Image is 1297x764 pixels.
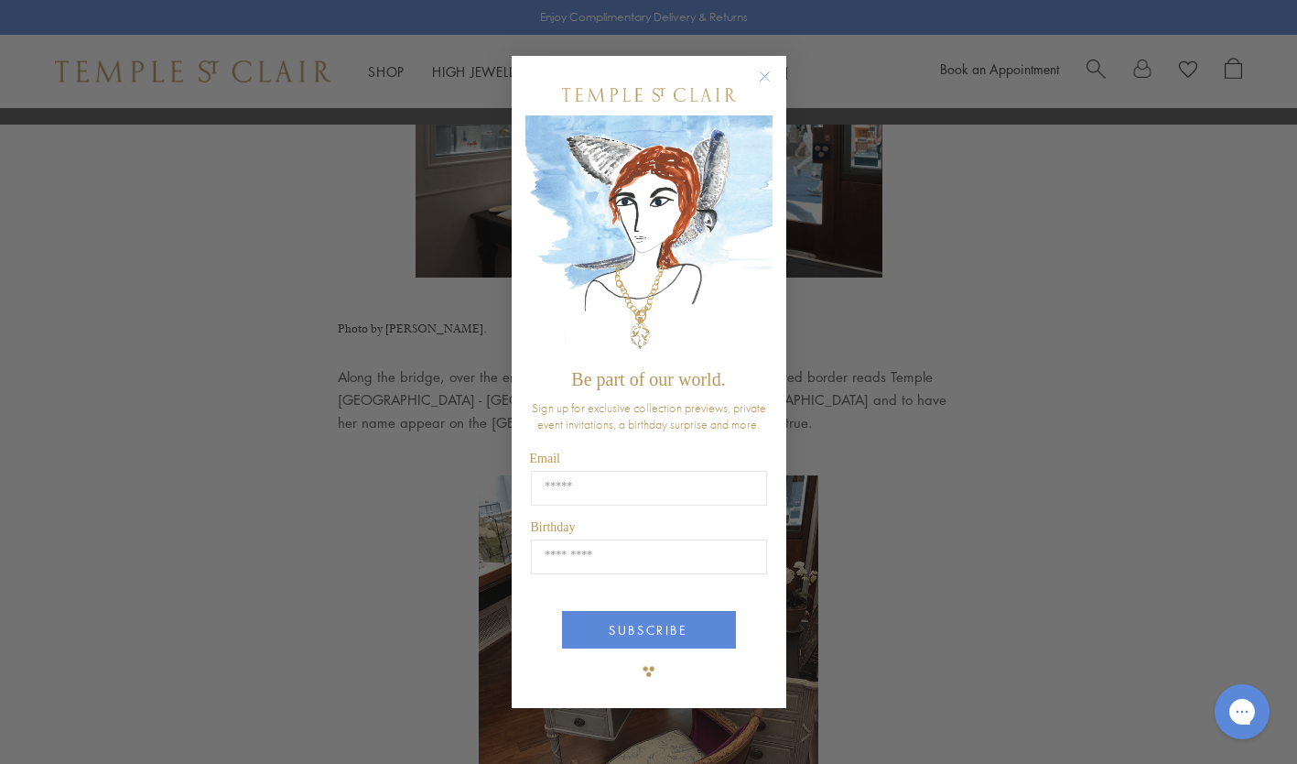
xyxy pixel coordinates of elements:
button: SUBSCRIBE [562,611,736,649]
span: Sign up for exclusive collection previews, private event invitations, a birthday surprise and more. [532,399,766,432]
span: Birthday [531,520,576,534]
img: Temple St. Clair [562,88,736,102]
img: c4a9eb12-d91a-4d4a-8ee0-386386f4f338.jpeg [525,115,773,360]
iframe: Gorgias live chat messenger [1205,678,1279,746]
button: Close dialog [762,74,785,97]
img: TSC [631,653,667,690]
span: Email [530,452,560,465]
input: Email [531,471,767,506]
span: Be part of our world. [571,369,725,389]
